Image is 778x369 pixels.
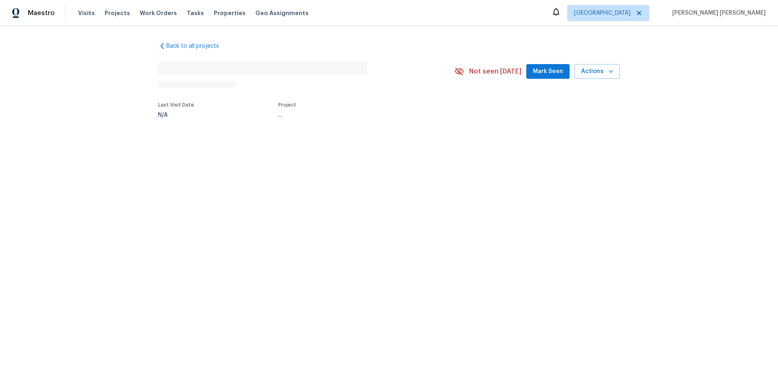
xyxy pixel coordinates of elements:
span: Actions [581,67,613,77]
button: Mark Seen [526,64,570,79]
span: [GEOGRAPHIC_DATA] [574,9,630,17]
span: Properties [214,9,246,17]
span: Mark Seen [533,67,563,77]
span: Project [278,102,296,107]
a: Back to all projects [158,42,237,50]
span: Work Orders [140,9,177,17]
div: ... [278,112,435,118]
span: Visits [78,9,95,17]
button: Actions [575,64,620,79]
span: Tasks [187,10,204,16]
span: Projects [105,9,130,17]
span: Geo Assignments [255,9,309,17]
span: [PERSON_NAME] [PERSON_NAME] [669,9,766,17]
span: Maestro [28,9,55,17]
span: Last Visit Date [158,102,194,107]
div: N/A [158,112,194,118]
span: Not seen [DATE] [469,67,521,76]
